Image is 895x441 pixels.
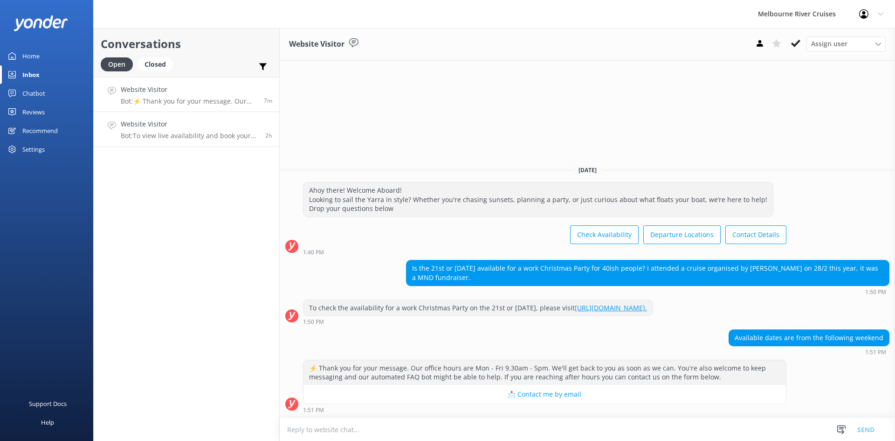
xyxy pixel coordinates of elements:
strong: 1:50 PM [865,289,886,295]
strong: 1:40 PM [303,250,324,255]
p: Bot: To view live availability and book your Spirit of Melbourne Dinner Cruise, please visit [URL... [121,132,258,140]
div: Available dates are from the following weekend [729,330,889,346]
div: ⚡ Thank you for your message. Our office hours are Mon - Fri 9.30am - 5pm. We'll get back to you ... [303,360,786,385]
h4: Website Visitor [121,119,258,129]
a: Closed [138,59,178,69]
div: Assign User [806,36,886,51]
a: Website VisitorBot:⚡ Thank you for your message. Our office hours are Mon - Fri 9.30am - 5pm. We'... [94,77,279,112]
a: Website VisitorBot:To view live availability and book your Spirit of Melbourne Dinner Cruise, ple... [94,112,279,147]
div: 01:50pm 11-Aug-2025 (UTC +10:00) Australia/Sydney [406,288,889,295]
strong: 1:51 PM [303,407,324,413]
a: Open [101,59,138,69]
button: Contact Details [725,225,786,244]
p: Bot: ⚡ Thank you for your message. Our office hours are Mon - Fri 9.30am - 5pm. We'll get back to... [121,97,257,105]
div: 01:50pm 11-Aug-2025 (UTC +10:00) Australia/Sydney [303,318,653,325]
div: Settings [22,140,45,159]
div: 01:51pm 11-Aug-2025 (UTC +10:00) Australia/Sydney [303,406,786,413]
div: Reviews [22,103,45,121]
span: 01:51pm 11-Aug-2025 (UTC +10:00) Australia/Sydney [264,97,272,105]
span: [DATE] [573,166,602,174]
div: Support Docs [29,394,67,413]
button: 📩 Contact me by email [303,385,786,404]
div: Chatbot [22,84,45,103]
div: Ahoy there! Welcome Aboard! Looking to sail the Yarra in style? Whether you're chasing sunsets, p... [303,182,773,217]
button: Check Availability [570,225,639,244]
div: 01:40pm 11-Aug-2025 (UTC +10:00) Australia/Sydney [303,249,786,255]
button: Departure Locations [643,225,721,244]
div: Open [101,57,133,71]
h2: Conversations [101,35,272,53]
div: To check the availability for a work Christmas Party on the 21st or [DATE], please visit [303,300,653,316]
div: Recommend [22,121,58,140]
div: Closed [138,57,173,71]
img: yonder-white-logo.png [14,15,68,31]
strong: 1:50 PM [303,319,324,325]
h3: Website Visitor [289,38,344,50]
h4: Website Visitor [121,84,257,95]
span: Assign user [811,39,847,49]
div: Home [22,47,40,65]
div: Help [41,413,54,432]
span: 11:29am 11-Aug-2025 (UTC +10:00) Australia/Sydney [265,132,272,140]
div: 01:51pm 11-Aug-2025 (UTC +10:00) Australia/Sydney [729,349,889,355]
div: Inbox [22,65,40,84]
div: Is the 21st or [DATE] available for a work Christmas Party for 40ish people? I attended a cruise ... [406,260,889,285]
a: [URL][DOMAIN_NAME]. [575,303,647,312]
strong: 1:51 PM [865,350,886,355]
